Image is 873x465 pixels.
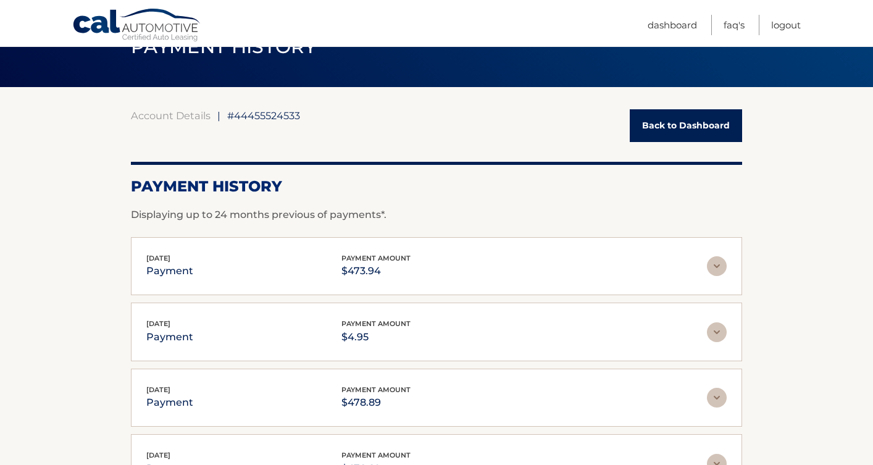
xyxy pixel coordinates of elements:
[146,254,170,262] span: [DATE]
[341,319,411,328] span: payment amount
[131,207,742,222] p: Displaying up to 24 months previous of payments*.
[771,15,801,35] a: Logout
[146,451,170,459] span: [DATE]
[131,177,742,196] h2: Payment History
[707,388,727,408] img: accordion-rest.svg
[146,385,170,394] span: [DATE]
[72,8,202,44] a: Cal Automotive
[146,329,193,346] p: payment
[630,109,742,142] a: Back to Dashboard
[341,451,411,459] span: payment amount
[341,254,411,262] span: payment amount
[146,319,170,328] span: [DATE]
[341,385,411,394] span: payment amount
[724,15,745,35] a: FAQ's
[341,329,411,346] p: $4.95
[707,256,727,276] img: accordion-rest.svg
[146,394,193,411] p: payment
[146,262,193,280] p: payment
[341,262,411,280] p: $473.94
[217,109,220,122] span: |
[227,109,300,122] span: #44455524533
[341,394,411,411] p: $478.89
[648,15,697,35] a: Dashboard
[707,322,727,342] img: accordion-rest.svg
[131,109,211,122] a: Account Details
